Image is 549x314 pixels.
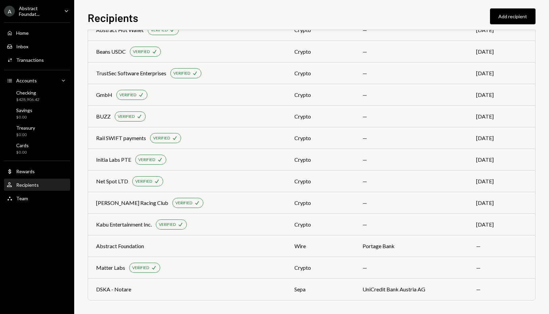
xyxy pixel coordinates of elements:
div: VERIFIED [132,265,149,271]
a: Team [4,192,70,204]
td: [DATE] [468,171,535,192]
td: [DATE] [468,106,535,127]
div: VERIFIED [118,114,135,120]
div: Savings [16,107,32,113]
td: [DATE] [468,192,535,214]
div: Accounts [16,78,37,83]
div: crypto [294,69,346,77]
div: Rewards [16,168,35,174]
div: VERIFIED [175,200,192,206]
div: VERIFIED [133,49,150,55]
div: $0.00 [16,150,29,155]
td: — [354,41,468,62]
div: Net Spot LTD [96,177,128,185]
td: — [354,127,468,149]
div: crypto [294,48,346,56]
div: Cards [16,142,29,148]
td: — [468,235,535,257]
div: DSKA - Notare [96,285,131,293]
button: Add recipient [490,8,536,24]
div: crypto [294,112,346,121]
td: — [354,149,468,171]
div: Inbox [16,44,28,49]
div: Recipients [16,182,39,188]
a: Inbox [4,40,70,52]
div: $0.00 [16,132,35,138]
a: Recipients [4,179,70,191]
div: Transactions [16,57,44,63]
div: crypto [294,177,346,185]
div: Home [16,30,29,36]
div: crypto [294,156,346,164]
td: — [354,62,468,84]
div: VERIFIED [153,135,170,141]
div: [PERSON_NAME] Racing Club [96,199,168,207]
div: VERIFIED [151,27,168,33]
div: Abstract Foundation [96,242,144,250]
div: Abstract Foundat... [19,5,59,17]
a: Cards$0.00 [4,140,70,157]
div: VERIFIED [138,157,155,163]
td: — [354,171,468,192]
td: [DATE] [468,19,535,41]
div: crypto [294,134,346,142]
td: — [354,214,468,235]
td: UniCredit Bank Austria AG [354,279,468,300]
a: Home [4,27,70,39]
div: GmbH [96,91,112,99]
div: VERIFIED [173,71,190,76]
div: BUZZ [96,112,111,121]
td: — [468,279,535,300]
td: — [354,19,468,41]
a: Rewards [4,165,70,177]
div: crypto [294,26,346,34]
div: sepa [294,285,346,293]
div: Team [16,195,28,201]
td: — [468,257,535,279]
div: Kabu Entertainment Inc. [96,220,152,229]
td: [DATE] [468,127,535,149]
td: [DATE] [468,84,535,106]
td: — [354,192,468,214]
div: Checking [16,90,39,96]
div: Treasury [16,125,35,131]
td: Portage Bank [354,235,468,257]
div: $428,906.42 [16,97,39,103]
div: Initia Labs PTE [96,156,131,164]
div: VERIFIED [119,92,136,98]
td: — [354,106,468,127]
td: — [354,84,468,106]
td: [DATE] [468,62,535,84]
h1: Recipients [88,11,138,24]
div: Abstract Hot Wallet [96,26,144,34]
div: crypto [294,91,346,99]
div: $0.00 [16,114,32,120]
td: [DATE] [468,149,535,171]
td: [DATE] [468,214,535,235]
a: Treasury$0.00 [4,123,70,139]
div: Beans USDC [96,48,126,56]
div: A [4,6,15,17]
div: VERIFIED [135,179,152,184]
div: crypto [294,264,346,272]
td: — [354,257,468,279]
div: crypto [294,220,346,229]
td: [DATE] [468,41,535,62]
a: Transactions [4,54,70,66]
div: wire [294,242,346,250]
div: TrustSec Software Enterprises [96,69,166,77]
div: Matter Labs [96,264,125,272]
a: Accounts [4,74,70,86]
a: Checking$428,906.42 [4,88,70,104]
div: VERIFIED [159,222,176,228]
div: crypto [294,199,346,207]
a: Savings$0.00 [4,105,70,122]
div: Rail SWIFT payments [96,134,146,142]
